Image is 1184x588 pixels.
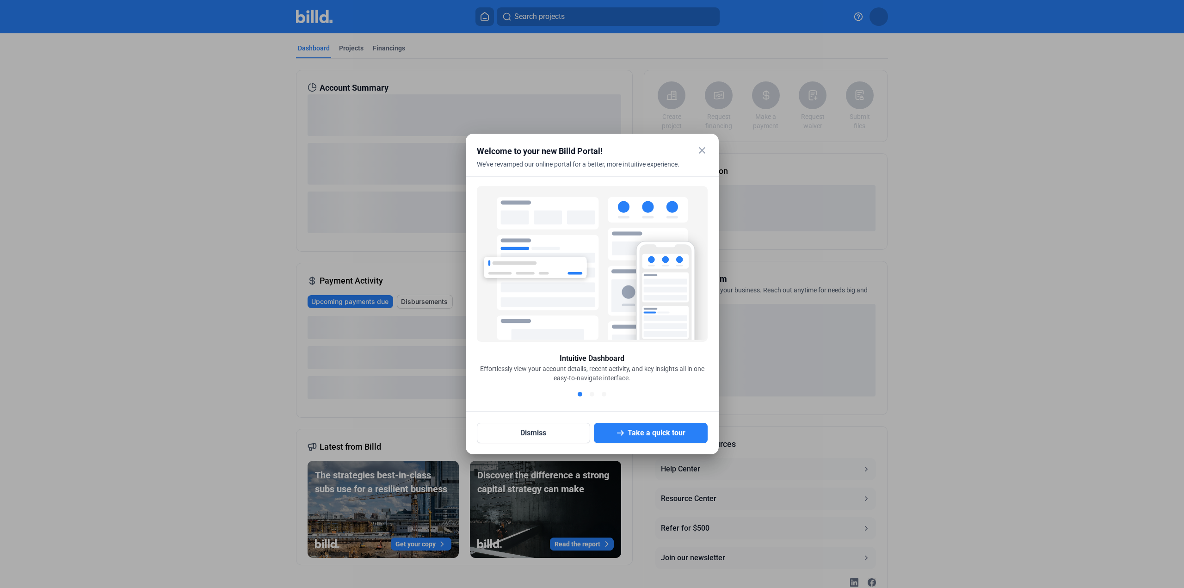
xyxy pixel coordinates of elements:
[477,160,684,180] div: We've revamped our online portal for a better, more intuitive experience.
[560,353,624,364] div: Intuitive Dashboard
[697,145,708,156] mat-icon: close
[477,145,684,158] div: Welcome to your new Billd Portal!
[594,423,708,443] button: Take a quick tour
[477,423,591,443] button: Dismiss
[477,364,708,383] div: Effortlessly view your account details, recent activity, and key insights all in one easy-to-navi...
